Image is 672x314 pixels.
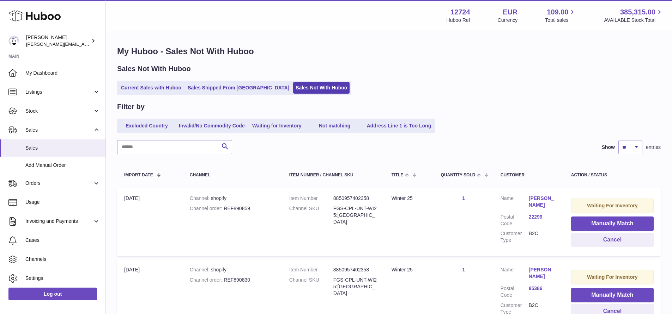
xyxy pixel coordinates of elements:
dt: Postal Code [501,285,529,299]
dt: Customer Type [501,230,529,244]
strong: Channel [190,195,211,201]
span: Usage [25,199,100,206]
div: Action / Status [571,173,654,177]
button: Manually Match [571,288,654,302]
h1: My Huboo - Sales Not With Huboo [117,46,661,57]
a: Waiting for Inventory [249,120,305,132]
a: 22299 [529,214,557,220]
span: Stock [25,108,93,114]
a: 385,315.00 AVAILABLE Stock Total [604,7,664,24]
div: Currency [498,17,518,24]
span: Channels [25,256,100,263]
dt: Postal Code [501,214,529,227]
div: REF890859 [190,205,275,212]
div: shopify [190,195,275,202]
dt: Name [501,195,529,210]
a: Excluded Country [119,120,175,132]
span: Title [392,173,403,177]
a: Log out [8,288,97,300]
a: 1 [462,195,465,201]
img: sebastian@ffern.co [8,36,19,46]
a: 109.00 Total sales [545,7,576,24]
h2: Sales Not With Huboo [117,64,191,74]
a: [PERSON_NAME] [529,266,557,280]
button: Cancel [571,233,654,247]
dt: Channel SKU [289,205,333,225]
div: [PERSON_NAME] [26,34,90,48]
dd: B2C [529,230,557,244]
div: Winter 25 [392,266,427,273]
span: Listings [25,89,93,95]
strong: EUR [503,7,517,17]
a: Current Sales with Huboo [119,82,184,94]
dd: 8850957402358 [333,266,377,273]
span: 109.00 [547,7,568,17]
span: My Dashboard [25,70,100,76]
dd: FGS-CPL-UNT-WI25:[GEOGRAPHIC_DATA] [333,205,377,225]
dt: Channel SKU [289,277,333,297]
strong: Channel [190,267,211,272]
a: Invalid/No Commodity Code [176,120,247,132]
div: Customer [501,173,557,177]
span: 385,315.00 [620,7,655,17]
span: Invoicing and Payments [25,218,93,225]
strong: Channel order [190,206,224,211]
dt: Item Number [289,266,333,273]
label: Show [602,144,615,151]
td: [DATE] [117,188,183,256]
div: Channel [190,173,275,177]
span: Import date [124,173,153,177]
dt: Name [501,266,529,282]
h2: Filter by [117,102,145,112]
strong: 12724 [450,7,470,17]
strong: Waiting For Inventory [587,274,637,280]
a: 85386 [529,285,557,292]
a: Not matching [307,120,363,132]
dd: FGS-CPL-UNT-WI25:[GEOGRAPHIC_DATA] [333,277,377,297]
div: Item Number / Channel SKU [289,173,377,177]
span: Orders [25,180,93,187]
span: entries [646,144,661,151]
div: REF890830 [190,277,275,283]
span: Total sales [545,17,576,24]
a: 1 [462,267,465,272]
div: Huboo Ref [447,17,470,24]
span: Sales [25,145,100,151]
strong: Channel order [190,277,224,283]
dd: 8850957402358 [333,195,377,202]
span: AVAILABLE Stock Total [604,17,664,24]
div: shopify [190,266,275,273]
a: Sales Not With Huboo [293,82,350,94]
a: [PERSON_NAME] [529,195,557,208]
a: Address Line 1 is Too Long [364,120,434,132]
div: Winter 25 [392,195,427,202]
span: Settings [25,275,100,282]
strong: Waiting For Inventory [587,203,637,208]
dt: Item Number [289,195,333,202]
span: [PERSON_NAME][EMAIL_ADDRESS][DOMAIN_NAME] [26,41,141,47]
span: Add Manual Order [25,162,100,169]
button: Manually Match [571,216,654,231]
span: Sales [25,127,93,133]
span: Cases [25,237,100,244]
a: Sales Shipped From [GEOGRAPHIC_DATA] [185,82,292,94]
span: Quantity Sold [441,173,476,177]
